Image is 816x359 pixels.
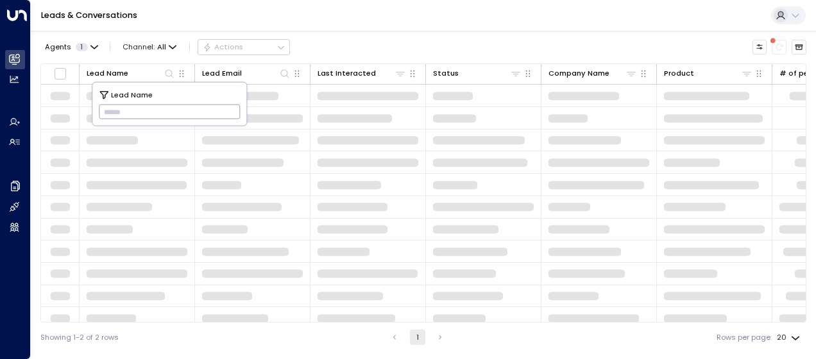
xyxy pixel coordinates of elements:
label: Rows per page: [717,332,772,343]
div: 20 [777,330,803,346]
div: Showing 1-2 of 2 rows [40,332,119,343]
span: There are new threads available. Refresh the grid to view the latest updates. [772,40,786,54]
a: Leads & Conversations [41,10,137,21]
span: Channel: [119,40,181,54]
div: Company Name [548,67,637,79]
button: page 1 [410,330,425,345]
div: Lead Name [87,67,128,79]
div: Product [664,67,694,79]
div: Lead Email [202,67,291,79]
div: Last Interacted [318,67,376,79]
div: Status [433,67,459,79]
nav: pagination navigation [386,330,448,345]
div: Product [664,67,752,79]
div: Actions [203,42,243,51]
div: Last Interacted [318,67,406,79]
button: Channel:All [119,40,181,54]
span: Agents [45,44,71,51]
div: Lead Email [202,67,242,79]
button: Customize [752,40,767,54]
button: Archived Leads [792,40,806,54]
button: Agents1 [40,40,101,54]
div: Lead Name [87,67,175,79]
span: Lead Name [111,88,153,100]
button: Actions [198,39,290,54]
span: 1 [76,43,88,51]
div: Status [433,67,522,79]
div: Company Name [548,67,609,79]
span: All [157,43,166,51]
div: Button group with a nested menu [198,39,290,54]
